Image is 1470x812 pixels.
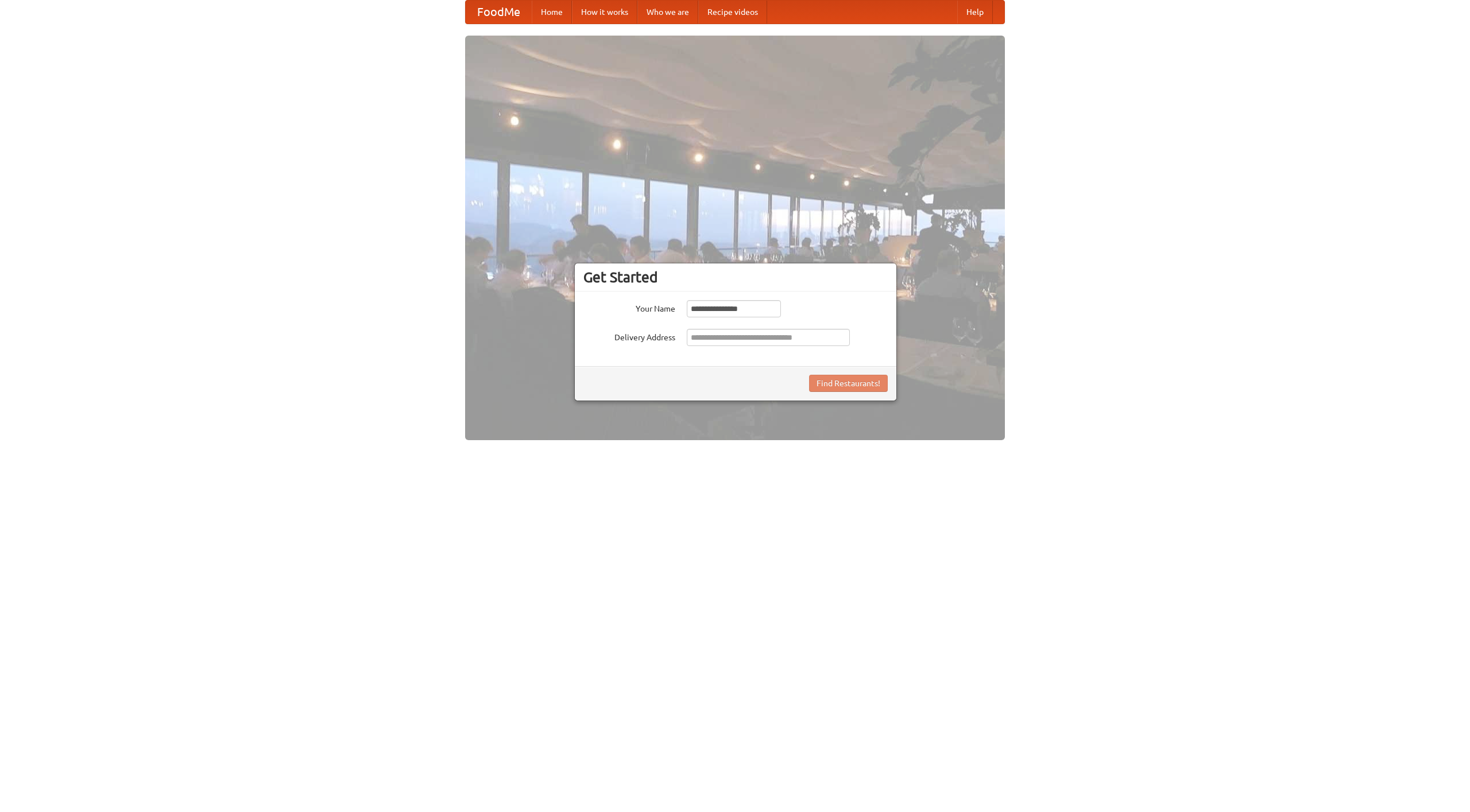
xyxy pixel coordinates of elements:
a: Home [532,1,572,24]
a: How it works [572,1,637,24]
a: Help [957,1,993,24]
label: Delivery Address [583,329,675,343]
label: Your Name [583,300,675,314]
a: FoodMe [466,1,532,24]
h3: Get Started [583,269,888,286]
a: Recipe videos [698,1,767,24]
a: Who we are [637,1,698,24]
button: Find Restaurants! [809,375,888,392]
